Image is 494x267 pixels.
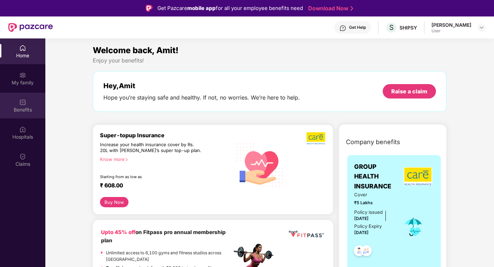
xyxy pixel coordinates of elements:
[101,229,135,235] b: Upto 45% off
[354,223,382,230] div: Policy Expiry
[19,153,26,160] img: svg+xml;base64,PHN2ZyBpZD0iQ2xhaW0iIHhtbG5zPSJodHRwOi8vd3d3LnczLm9yZy8yMDAwL3N2ZyIgd2lkdGg9IjIwIi...
[389,23,394,32] span: S
[19,99,26,106] img: svg+xml;base64,PHN2ZyBpZD0iQmVuZWZpdHMiIHhtbG5zPSJodHRwOi8vd3d3LnczLm9yZy8yMDAwL3N2ZyIgd2lkdGg9Ij...
[354,230,369,235] span: [DATE]
[93,45,179,55] span: Welcome back, Amit!
[431,28,471,34] div: User
[146,5,153,12] img: Logo
[8,23,53,32] img: New Pazcare Logo
[479,25,484,30] img: svg+xml;base64,PHN2ZyBpZD0iRHJvcGRvd24tMzJ4MzIiIHhtbG5zPSJodHRwOi8vd3d3LnczLm9yZy8yMDAwL3N2ZyIgd2...
[100,182,225,190] div: ₹ 608.00
[100,142,202,154] div: Increase your health insurance cover by Rs. 20L with [PERSON_NAME]’s super top-up plan.
[339,25,346,32] img: svg+xml;base64,PHN2ZyBpZD0iSGVscC0zMngzMiIgeG1sbnM9Imh0dHA6Ly93d3cudzMub3JnLzIwMDAvc3ZnIiB3aWR0aD...
[103,94,300,101] div: Hope you’re staying safe and healthy. If not, no worries. We’re here to help.
[354,209,383,216] div: Policy issued
[100,197,128,207] button: Buy Now
[232,136,289,193] img: svg+xml;base64,PHN2ZyB4bWxucz0iaHR0cDovL3d3dy53My5vcmcvMjAwMC9zdmciIHhtbG5zOnhsaW5rPSJodHRwOi8vd3...
[431,22,471,28] div: [PERSON_NAME]
[404,167,432,186] img: insurerLogo
[351,243,368,260] img: svg+xml;base64,PHN2ZyB4bWxucz0iaHR0cDovL3d3dy53My5vcmcvMjAwMC9zdmciIHdpZHRoPSI0OC45NDMiIGhlaWdodD...
[103,82,300,90] div: Hey, Amit
[402,216,425,238] img: icon
[93,57,447,64] div: Enjoy your benefits!
[100,156,228,161] div: Know more
[346,137,400,147] span: Company benefits
[157,4,303,12] div: Get Pazcare for all your employee benefits need
[354,162,402,191] span: GROUP HEALTH INSURANCE
[308,5,351,12] a: Download Now
[400,24,417,31] div: SHIPSY
[349,25,366,30] div: Get Help
[288,228,325,240] img: fppp.png
[19,126,26,133] img: svg+xml;base64,PHN2ZyBpZD0iSG9zcGl0YWxzIiB4bWxucz0iaHR0cDovL3d3dy53My5vcmcvMjAwMC9zdmciIHdpZHRoPS...
[101,229,226,244] b: on Fitpass pro annual membership plan
[306,132,326,145] img: b5dec4f62d2307b9de63beb79f102df3.png
[19,72,26,79] img: svg+xml;base64,PHN2ZyB3aWR0aD0iMjAiIGhlaWdodD0iMjAiIHZpZXdCb3g9IjAgMCAyMCAyMCIgZmlsbD0ibm9uZSIgeG...
[354,199,393,206] span: ₹5 Lakhs
[19,45,26,51] img: svg+xml;base64,PHN2ZyBpZD0iSG9tZSIgeG1sbnM9Imh0dHA6Ly93d3cudzMub3JnLzIwMDAvc3ZnIiB3aWR0aD0iMjAiIG...
[358,243,375,260] img: svg+xml;base64,PHN2ZyB4bWxucz0iaHR0cDovL3d3dy53My5vcmcvMjAwMC9zdmciIHdpZHRoPSI0OC45NDMiIGhlaWdodD...
[100,174,203,179] div: Starting from as low as
[391,88,427,95] div: Raise a claim
[350,5,353,12] img: Stroke
[100,132,232,139] div: Super-topup Insurance
[106,249,232,263] p: Unlimited access to 8,100 gyms and fitness studios across [GEOGRAPHIC_DATA]
[354,216,369,221] span: [DATE]
[125,158,128,162] span: right
[354,191,393,198] span: Cover
[187,5,216,11] strong: mobile app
